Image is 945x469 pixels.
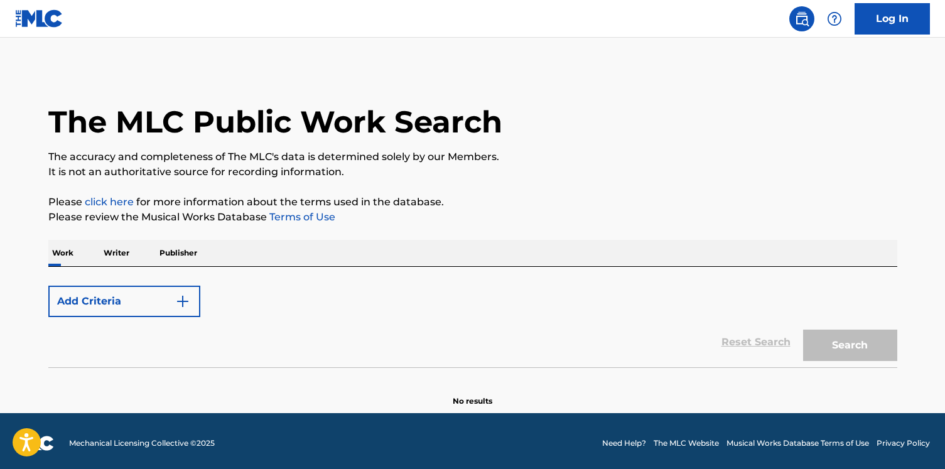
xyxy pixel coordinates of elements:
[453,380,492,407] p: No results
[175,294,190,309] img: 9d2ae6d4665cec9f34b9.svg
[877,438,930,449] a: Privacy Policy
[100,240,133,266] p: Writer
[69,438,215,449] span: Mechanical Licensing Collective © 2025
[855,3,930,35] a: Log In
[267,211,335,223] a: Terms of Use
[726,438,869,449] a: Musical Works Database Terms of Use
[48,149,897,164] p: The accuracy and completeness of The MLC's data is determined solely by our Members.
[15,9,63,28] img: MLC Logo
[789,6,814,31] a: Public Search
[156,240,201,266] p: Publisher
[48,286,200,317] button: Add Criteria
[48,103,502,141] h1: The MLC Public Work Search
[48,164,897,180] p: It is not an authoritative source for recording information.
[48,195,897,210] p: Please for more information about the terms used in the database.
[827,11,842,26] img: help
[48,240,77,266] p: Work
[48,210,897,225] p: Please review the Musical Works Database
[85,196,134,208] a: click here
[48,279,897,367] form: Search Form
[794,11,809,26] img: search
[602,438,646,449] a: Need Help?
[822,6,847,31] div: Help
[654,438,719,449] a: The MLC Website
[882,409,945,469] iframe: Chat Widget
